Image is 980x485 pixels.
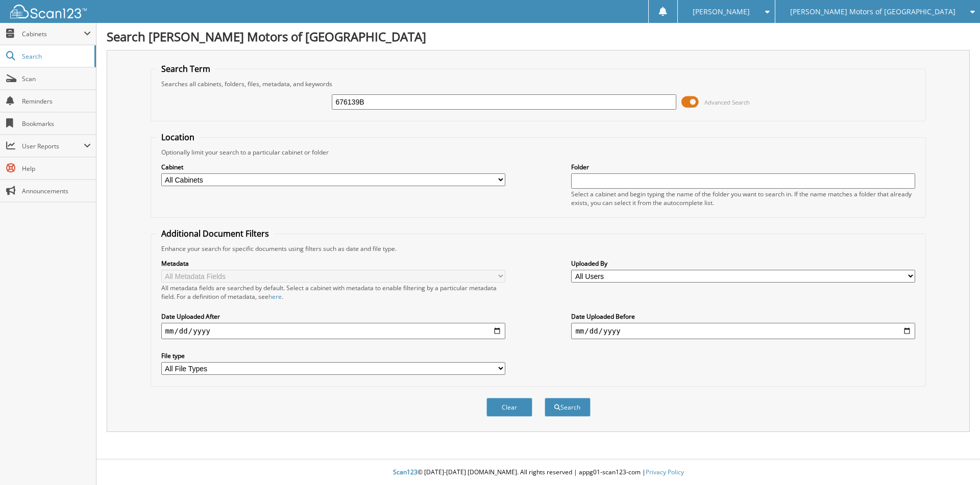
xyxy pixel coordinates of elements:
[156,148,921,157] div: Optionally limit your search to a particular cabinet or folder
[571,163,915,171] label: Folder
[571,190,915,207] div: Select a cabinet and begin typing the name of the folder you want to search in. If the name match...
[96,460,980,485] div: © [DATE]-[DATE] [DOMAIN_NAME]. All rights reserved | appg01-scan123-com |
[161,323,505,339] input: start
[790,9,955,15] span: [PERSON_NAME] Motors of [GEOGRAPHIC_DATA]
[704,98,750,106] span: Advanced Search
[571,312,915,321] label: Date Uploaded Before
[161,284,505,301] div: All metadata fields are searched by default. Select a cabinet with metadata to enable filtering b...
[22,119,91,128] span: Bookmarks
[22,30,84,38] span: Cabinets
[22,74,91,83] span: Scan
[22,52,89,61] span: Search
[393,468,418,476] span: Scan123
[107,28,970,45] h1: Search [PERSON_NAME] Motors of [GEOGRAPHIC_DATA]
[156,244,921,253] div: Enhance your search for specific documents using filters such as date and file type.
[161,312,505,321] label: Date Uploaded After
[22,97,91,106] span: Reminders
[156,228,274,239] legend: Additional Document Filters
[156,80,921,88] div: Searches all cabinets, folders, files, metadata, and keywords
[22,187,91,195] span: Announcements
[161,351,505,360] label: File type
[268,292,282,301] a: here
[161,163,505,171] label: Cabinet
[646,468,684,476] a: Privacy Policy
[161,259,505,268] label: Metadata
[693,9,750,15] span: [PERSON_NAME]
[486,398,532,417] button: Clear
[156,63,215,74] legend: Search Term
[929,436,980,485] iframe: Chat Widget
[10,5,87,18] img: scan123-logo-white.svg
[545,398,591,417] button: Search
[22,164,91,173] span: Help
[156,132,200,143] legend: Location
[571,259,915,268] label: Uploaded By
[22,142,84,150] span: User Reports
[571,323,915,339] input: end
